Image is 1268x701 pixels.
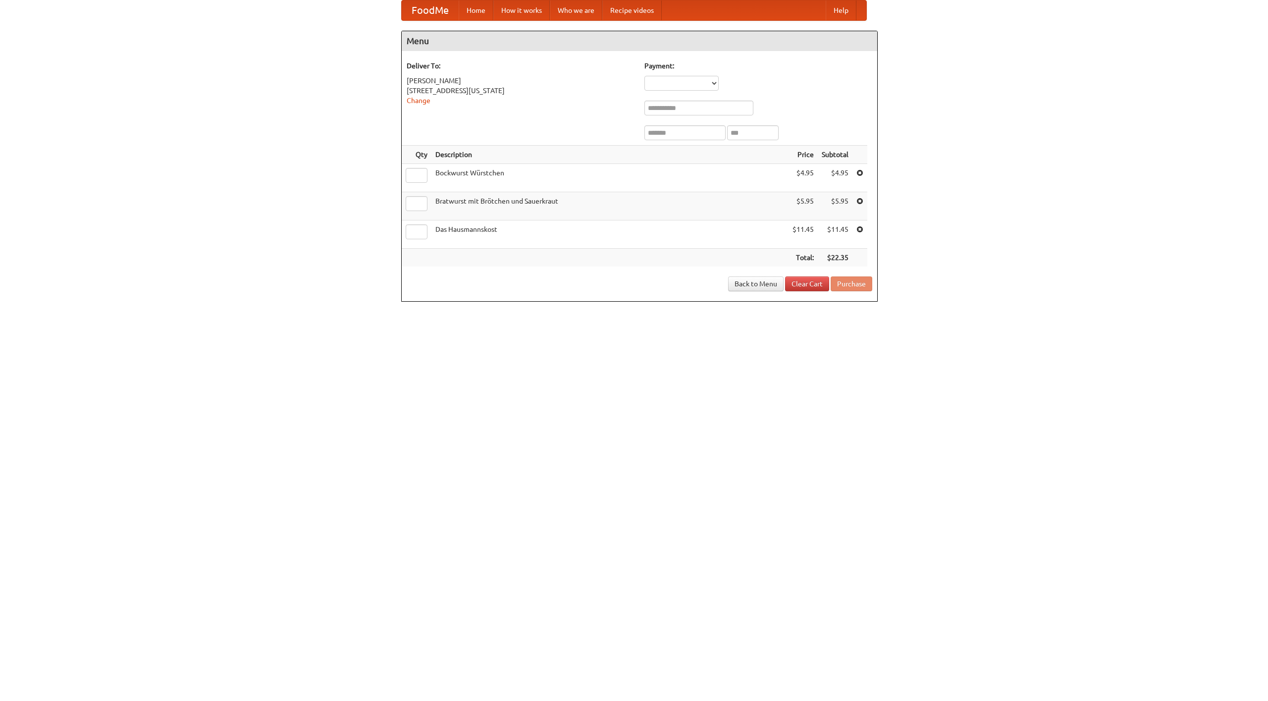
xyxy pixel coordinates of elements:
[789,146,818,164] th: Price
[431,164,789,192] td: Bockwurst Würstchen
[644,61,872,71] h5: Payment:
[459,0,493,20] a: Home
[602,0,662,20] a: Recipe videos
[789,164,818,192] td: $4.95
[789,249,818,267] th: Total:
[818,192,852,220] td: $5.95
[550,0,602,20] a: Who we are
[818,220,852,249] td: $11.45
[407,97,430,105] a: Change
[831,276,872,291] button: Purchase
[431,220,789,249] td: Das Hausmannskost
[818,164,852,192] td: $4.95
[818,146,852,164] th: Subtotal
[407,76,634,86] div: [PERSON_NAME]
[789,192,818,220] td: $5.95
[407,61,634,71] h5: Deliver To:
[818,249,852,267] th: $22.35
[431,146,789,164] th: Description
[826,0,856,20] a: Help
[493,0,550,20] a: How it works
[728,276,784,291] a: Back to Menu
[407,86,634,96] div: [STREET_ADDRESS][US_STATE]
[402,0,459,20] a: FoodMe
[789,220,818,249] td: $11.45
[402,31,877,51] h4: Menu
[402,146,431,164] th: Qty
[785,276,829,291] a: Clear Cart
[431,192,789,220] td: Bratwurst mit Brötchen und Sauerkraut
